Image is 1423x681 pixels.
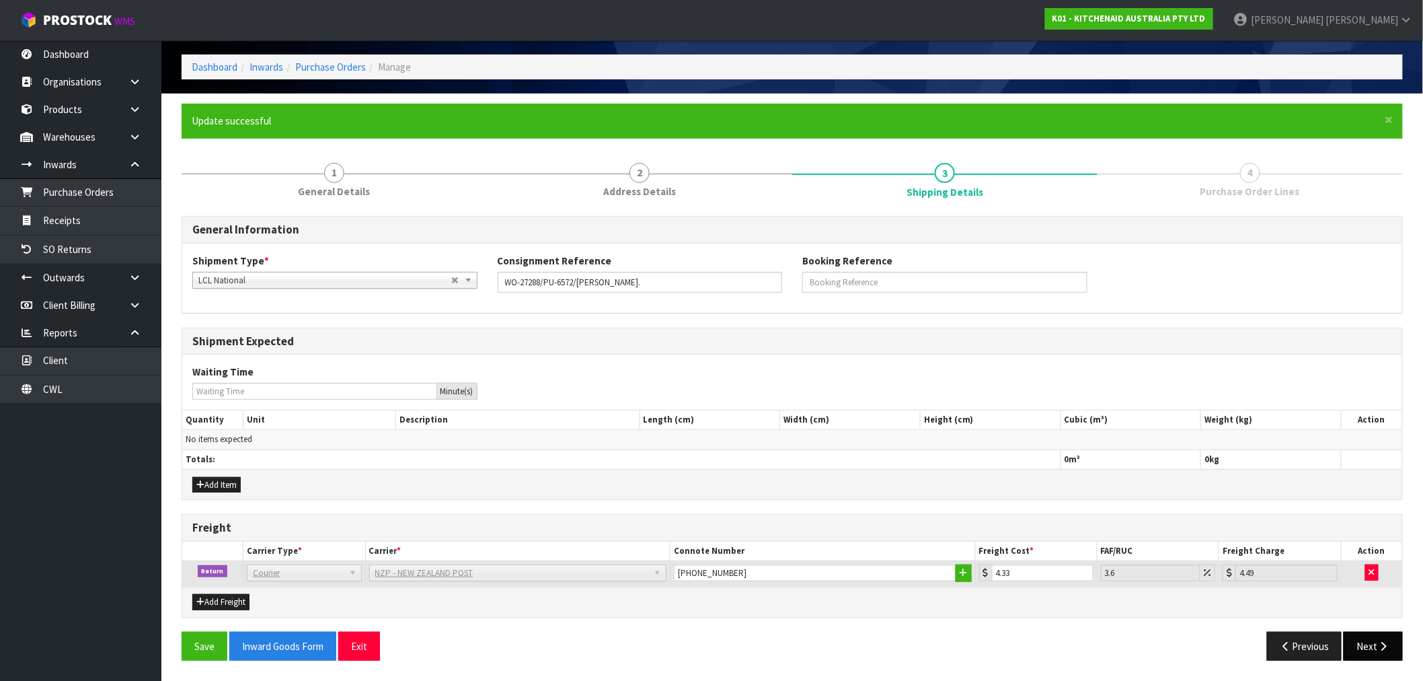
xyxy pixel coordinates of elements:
input: Connote Number 1 [674,565,956,581]
span: NZP - NEW ZEALAND POST [375,565,649,581]
button: Add Freight [192,594,249,610]
span: 0 [1204,454,1209,465]
th: Unit [243,410,396,430]
button: Previous [1267,632,1342,661]
label: Waiting Time [192,365,254,379]
span: LCL National [198,273,451,289]
th: FAF/RUC [1098,542,1219,561]
span: Courier [253,565,343,581]
input: Consignment Reference [498,272,783,293]
input: Freight Cost [992,565,1093,581]
input: Freight Adjustment [1101,565,1200,581]
input: Waiting Time [192,383,437,400]
button: Inward Goods Form [229,632,336,661]
span: Shipping Details [907,185,983,199]
th: Carrier Type [243,542,365,561]
th: Connote Number [670,542,976,561]
small: WMS [114,15,135,28]
span: ProStock [43,11,112,29]
span: 0 [1065,454,1069,465]
th: Quantity [182,410,243,430]
h3: General Information [192,223,1392,236]
th: Action [1341,542,1402,561]
button: Add Item [192,477,241,493]
h3: Shipment Expected [192,335,1392,348]
button: Save [182,632,227,661]
label: Consignment Reference [498,254,612,268]
th: Description [395,410,640,430]
button: Exit [338,632,380,661]
th: Weight (kg) [1201,410,1342,430]
th: Action [1341,410,1402,430]
th: Length (cm) [640,410,780,430]
span: General Details [299,184,371,199]
div: Minute(s) [437,383,477,400]
span: 3 [935,163,955,183]
th: Freight Charge [1219,542,1341,561]
span: [PERSON_NAME] [1325,13,1398,26]
span: [PERSON_NAME] [1251,13,1323,26]
label: Shipment Type [192,254,269,268]
a: K01 - KITCHENAID AUSTRALIA PTY LTD [1045,8,1213,30]
input: Freight Charge [1235,565,1337,581]
a: Purchase Orders [295,61,366,73]
span: Manage [378,61,411,73]
label: Booking Reference [802,254,892,268]
span: 1 [324,163,344,183]
button: Next [1344,632,1403,661]
span: Update successful [192,114,271,127]
span: Return [198,565,228,577]
th: Height (cm) [920,410,1061,430]
th: kg [1201,450,1342,469]
th: Freight Cost [975,542,1097,561]
th: Carrier [365,542,670,561]
td: No items expected [182,430,1402,450]
input: Booking Reference [802,272,1087,293]
span: Shipping Details [182,206,1403,671]
th: Totals: [182,450,1061,469]
th: Cubic (m³) [1061,410,1201,430]
th: Width (cm) [780,410,921,430]
span: Purchase Order Lines [1200,184,1300,199]
a: Dashboard [192,61,237,73]
span: 2 [629,163,650,183]
strong: K01 - KITCHENAID AUSTRALIA PTY LTD [1052,13,1206,24]
span: Address Details [603,184,676,199]
span: × [1385,110,1393,129]
a: Inwards [249,61,283,73]
h3: Freight [192,522,1392,534]
img: cube-alt.png [20,11,37,28]
th: m³ [1061,450,1201,469]
span: 4 [1240,163,1260,183]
